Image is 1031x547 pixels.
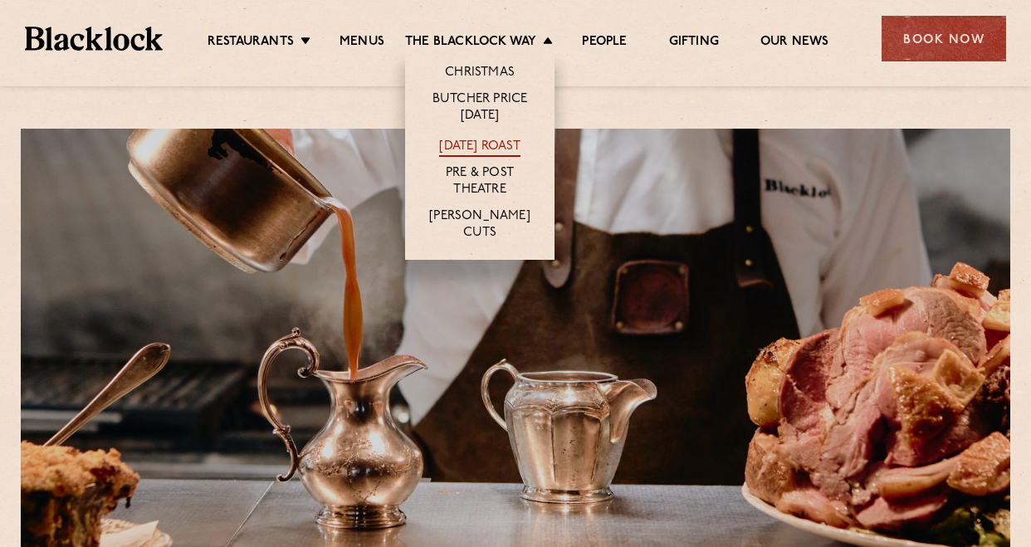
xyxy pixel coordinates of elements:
div: Book Now [882,16,1006,61]
a: Menus [340,34,384,52]
a: The Blacklock Way [405,34,536,52]
img: BL_Textured_Logo-footer-cropped.svg [25,27,163,50]
a: Restaurants [208,34,294,52]
a: Gifting [669,34,719,52]
a: Butcher Price [DATE] [422,91,538,126]
a: [PERSON_NAME] Cuts [422,208,538,243]
a: Christmas [445,65,515,83]
a: People [582,34,627,52]
a: Pre & Post Theatre [422,165,538,200]
a: Our News [760,34,829,52]
a: [DATE] Roast [439,139,520,157]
